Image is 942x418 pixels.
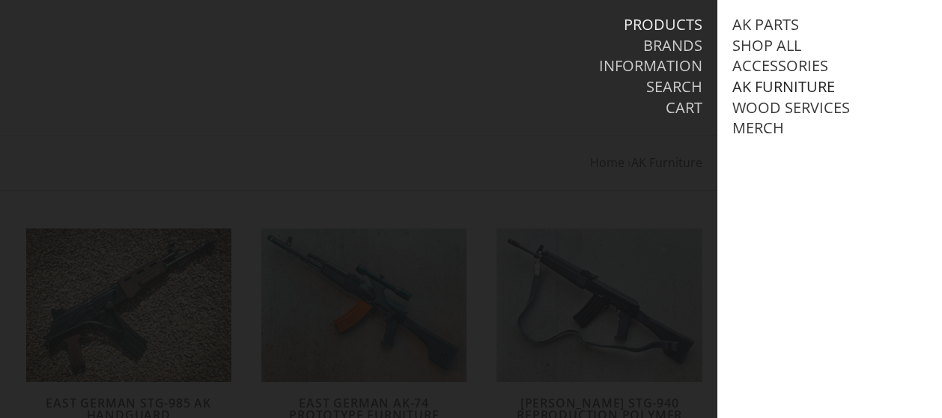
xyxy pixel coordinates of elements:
[599,56,702,76] a: Information
[732,36,801,55] a: Shop All
[732,118,784,138] a: Merch
[624,15,702,34] a: Products
[732,77,835,97] a: AK Furniture
[732,98,850,118] a: Wood Services
[732,15,799,34] a: AK Parts
[646,77,702,97] a: Search
[643,36,702,55] a: Brands
[732,56,828,76] a: Accessories
[666,98,702,118] a: Cart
